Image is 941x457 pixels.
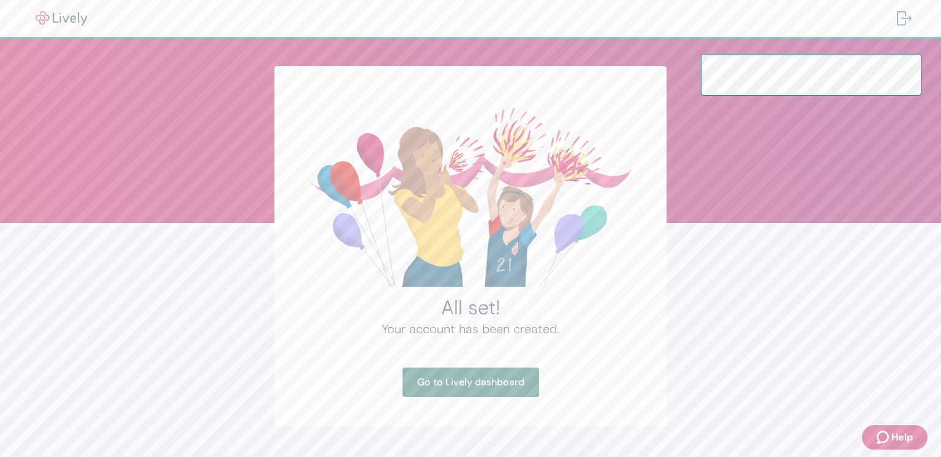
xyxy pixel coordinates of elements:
button: Log out [887,4,921,33]
button: Zendesk support iconHelp [862,425,928,450]
h2: All set! [304,295,637,320]
span: Help [891,430,913,445]
a: Go to Lively dashboard [402,368,539,397]
svg: Zendesk support icon [877,430,891,445]
img: Lively [27,11,96,26]
h4: Your account has been created. [304,320,637,338]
